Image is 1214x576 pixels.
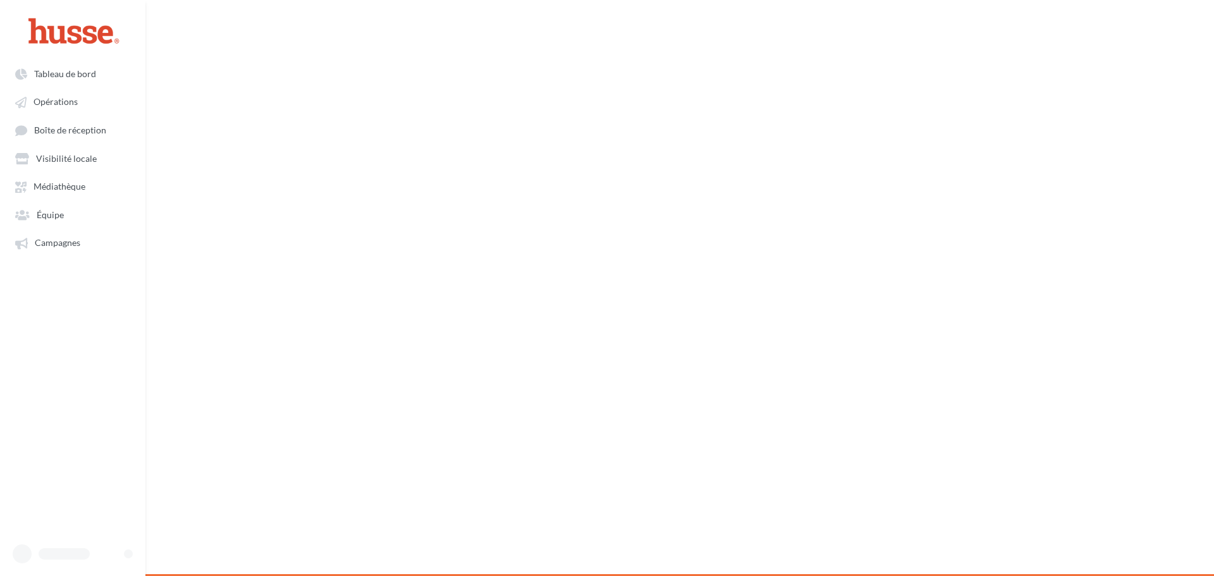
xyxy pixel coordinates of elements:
[8,118,138,142] a: Boîte de réception
[8,90,138,113] a: Opérations
[34,181,85,192] span: Médiathèque
[8,147,138,169] a: Visibilité locale
[37,209,64,220] span: Équipe
[8,203,138,226] a: Équipe
[8,231,138,254] a: Campagnes
[34,97,78,107] span: Opérations
[35,238,80,248] span: Campagnes
[34,68,96,79] span: Tableau de bord
[36,153,97,164] span: Visibilité locale
[8,62,138,85] a: Tableau de bord
[8,175,138,197] a: Médiathèque
[34,125,106,135] span: Boîte de réception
